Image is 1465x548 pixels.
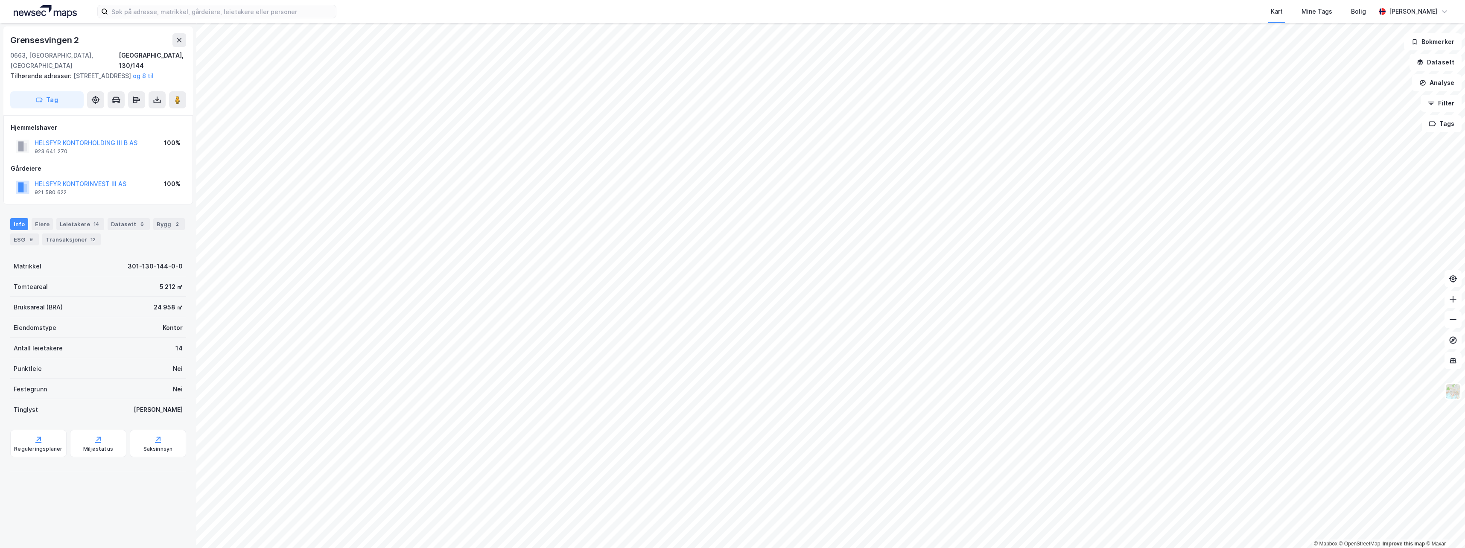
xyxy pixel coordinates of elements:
div: Bolig [1351,6,1366,17]
div: [GEOGRAPHIC_DATA], 130/144 [119,50,186,71]
div: ESG [10,233,39,245]
div: 100% [164,179,181,189]
button: Bokmerker [1404,33,1462,50]
img: logo.a4113a55bc3d86da70a041830d287a7e.svg [14,5,77,18]
div: Nei [173,364,183,374]
div: Festegrunn [14,384,47,394]
div: 14 [92,220,101,228]
div: 921 580 622 [35,189,67,196]
div: Info [10,218,28,230]
div: Datasett [108,218,150,230]
div: Miljøstatus [83,446,113,452]
div: 14 [175,343,183,353]
div: 9 [27,235,35,244]
div: Mine Tags [1302,6,1332,17]
button: Tag [10,91,84,108]
button: Tags [1422,115,1462,132]
div: Kontor [163,323,183,333]
div: Transaksjoner [42,233,101,245]
div: Matrikkel [14,261,41,271]
div: 100% [164,138,181,148]
a: Mapbox [1314,541,1337,547]
div: Tinglyst [14,405,38,415]
img: Z [1445,383,1461,399]
button: Filter [1421,95,1462,112]
div: Eiere [32,218,53,230]
div: Saksinnsyn [143,446,173,452]
button: Analyse [1412,74,1462,91]
div: Tomteareal [14,282,48,292]
div: Kontrollprogram for chat [1422,507,1465,548]
div: 6 [138,220,146,228]
span: Tilhørende adresser: [10,72,73,79]
div: Hjemmelshaver [11,122,186,133]
div: Gårdeiere [11,163,186,174]
div: [PERSON_NAME] [1389,6,1438,17]
div: Eiendomstype [14,323,56,333]
div: Bruksareal (BRA) [14,302,63,312]
a: Improve this map [1383,541,1425,547]
div: [STREET_ADDRESS] [10,71,179,81]
div: Bygg [153,218,185,230]
div: 923 641 270 [35,148,67,155]
div: Nei [173,384,183,394]
div: Punktleie [14,364,42,374]
div: 0663, [GEOGRAPHIC_DATA], [GEOGRAPHIC_DATA] [10,50,119,71]
div: Leietakere [56,218,104,230]
div: Antall leietakere [14,343,63,353]
div: 24 958 ㎡ [154,302,183,312]
div: Grensesvingen 2 [10,33,81,47]
div: Reguleringsplaner [14,446,62,452]
div: 2 [173,220,181,228]
iframe: Chat Widget [1422,507,1465,548]
input: Søk på adresse, matrikkel, gårdeiere, leietakere eller personer [108,5,336,18]
a: OpenStreetMap [1339,541,1380,547]
div: 5 212 ㎡ [160,282,183,292]
div: [PERSON_NAME] [134,405,183,415]
div: Kart [1271,6,1283,17]
div: 12 [89,235,97,244]
button: Datasett [1410,54,1462,71]
div: 301-130-144-0-0 [128,261,183,271]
